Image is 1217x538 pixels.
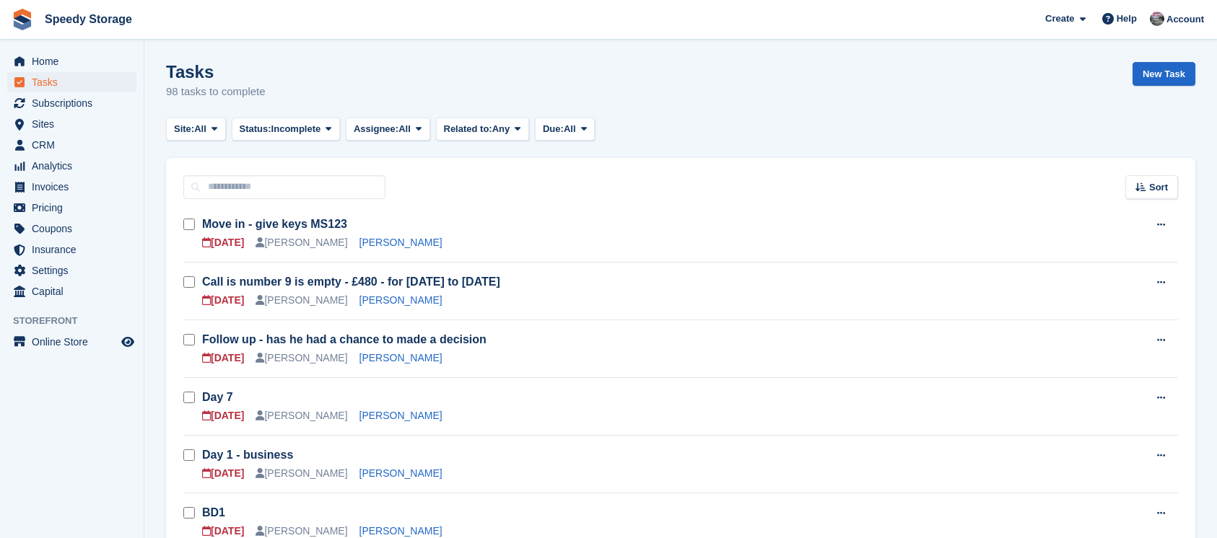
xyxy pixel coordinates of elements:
span: Incomplete [271,122,321,136]
span: Create [1045,12,1074,26]
span: Due: [543,122,564,136]
div: [DATE] [202,235,244,250]
a: Day 1 - business [202,449,293,461]
span: Subscriptions [32,93,118,113]
span: Online Store [32,332,118,352]
span: Sites [32,114,118,134]
a: Follow up - has he had a chance to made a decision [202,333,487,345]
button: Site: All [166,118,226,141]
span: Status: [240,122,271,136]
a: [PERSON_NAME] [359,525,442,537]
span: Site: [174,122,194,136]
a: menu [7,114,136,134]
h1: Tasks [166,62,266,81]
span: All [564,122,576,136]
div: [DATE] [202,408,244,423]
a: BD1 [202,506,225,519]
a: [PERSON_NAME] [359,352,442,363]
span: Coupons [32,219,118,239]
a: [PERSON_NAME] [359,237,442,248]
button: Assignee: All [346,118,430,141]
a: New Task [1133,62,1195,86]
button: Related to: Any [436,118,529,141]
a: menu [7,72,136,92]
a: Move in - give keys MS123 [202,218,347,230]
span: Settings [32,260,118,281]
a: Preview store [119,333,136,350]
span: Tasks [32,72,118,92]
span: Insurance [32,239,118,260]
a: menu [7,260,136,281]
span: Any [492,122,510,136]
div: [DATE] [202,293,244,308]
div: [PERSON_NAME] [256,350,347,366]
span: Assignee: [354,122,398,136]
a: [PERSON_NAME] [359,410,442,421]
a: menu [7,332,136,352]
div: [PERSON_NAME] [256,293,347,308]
a: menu [7,93,136,113]
p: 98 tasks to complete [166,84,266,100]
a: menu [7,156,136,176]
a: menu [7,177,136,197]
img: stora-icon-8386f47178a22dfd0bd8f6a31ec36ba5ce8667c1dd55bd0f319d3a0aa187defe.svg [12,9,33,30]
span: Invoices [32,177,118,197]
span: Account [1166,12,1204,27]
a: Call is number 9 is empty - £480 - for [DATE] to [DATE] [202,275,500,288]
a: menu [7,281,136,301]
span: Analytics [32,156,118,176]
a: menu [7,135,136,155]
a: menu [7,51,136,71]
a: menu [7,239,136,260]
button: Status: Incomplete [232,118,340,141]
div: [DATE] [202,350,244,366]
span: Storefront [13,314,144,328]
div: [DATE] [202,466,244,481]
a: Day 7 [202,391,233,403]
span: CRM [32,135,118,155]
a: menu [7,198,136,218]
a: menu [7,219,136,239]
span: All [194,122,206,136]
div: [PERSON_NAME] [256,408,347,423]
a: [PERSON_NAME] [359,294,442,306]
button: Due: All [535,118,595,141]
div: [PERSON_NAME] [256,466,347,481]
span: Related to: [444,122,492,136]
a: [PERSON_NAME] [359,467,442,479]
span: Help [1117,12,1137,26]
span: Pricing [32,198,118,218]
div: [PERSON_NAME] [256,235,347,250]
span: Capital [32,281,118,301]
span: Sort [1149,180,1168,195]
span: Home [32,51,118,71]
span: All [398,122,411,136]
img: Dan Jackson [1150,12,1164,26]
a: Speedy Storage [39,7,138,31]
